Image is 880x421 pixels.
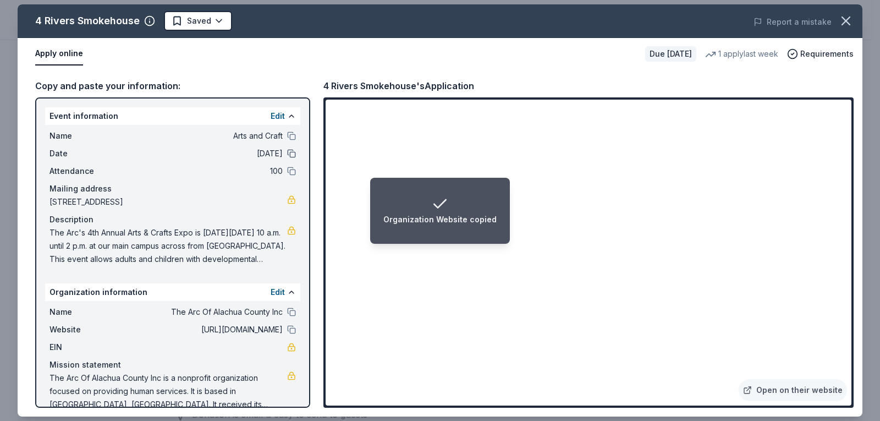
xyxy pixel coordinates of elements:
[754,15,832,29] button: Report a mistake
[50,165,123,178] span: Attendance
[271,286,285,299] button: Edit
[123,129,283,143] span: Arts and Craft
[123,323,283,336] span: [URL][DOMAIN_NAME]
[123,165,283,178] span: 100
[123,305,283,319] span: The Arc Of Alachua County Inc
[35,42,83,65] button: Apply online
[164,11,232,31] button: Saved
[787,47,854,61] button: Requirements
[50,371,287,411] span: The Arc Of Alachua County Inc is a nonprofit organization focused on providing human services. It...
[45,107,300,125] div: Event information
[323,79,474,93] div: 4 Rivers Smokehouse's Application
[50,305,123,319] span: Name
[35,12,140,30] div: 4 Rivers Smokehouse
[50,182,296,195] div: Mailing address
[50,341,123,354] span: EIN
[123,147,283,160] span: [DATE]
[45,283,300,301] div: Organization information
[50,129,123,143] span: Name
[35,79,310,93] div: Copy and paste your information:
[383,213,497,226] div: Organization Website copied
[50,147,123,160] span: Date
[739,379,847,401] a: Open on their website
[187,14,211,28] span: Saved
[50,358,296,371] div: Mission statement
[50,226,287,266] span: The Arc's 4th Annual Arts & Crafts Expo is [DATE][DATE] 10 a.m. until 2 p.m. at our main campus a...
[50,213,296,226] div: Description
[800,47,854,61] span: Requirements
[50,323,123,336] span: Website
[705,47,778,61] div: 1 apply last week
[50,195,287,209] span: [STREET_ADDRESS]
[645,46,696,62] div: Due [DATE]
[271,110,285,123] button: Edit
